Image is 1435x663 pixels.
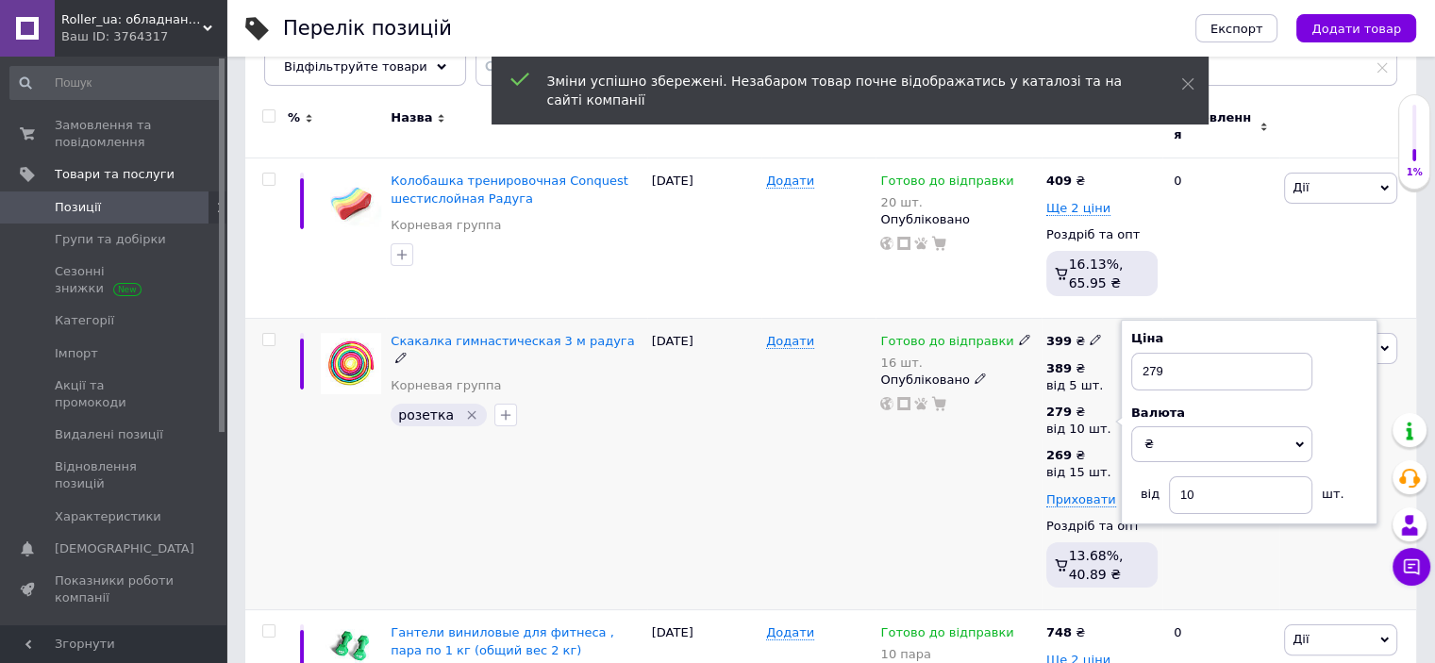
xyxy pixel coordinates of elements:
div: шт. [1312,476,1350,503]
div: ₴ [1046,333,1102,350]
a: Скакалка гимнастическая 3 м радуга [391,334,634,348]
b: 748 [1046,625,1072,639]
div: Роздріб та опт [1046,518,1158,535]
div: ₴ [1046,404,1111,421]
span: Експорт [1210,22,1263,36]
div: від 15 шт. [1046,464,1111,481]
span: Приховати [1046,492,1116,507]
div: 20 шт. [880,195,1013,209]
span: 13.68%, 40.89 ₴ [1069,548,1124,582]
div: від 5 шт. [1046,377,1103,394]
b: 269 [1046,448,1072,462]
span: Додати [766,174,814,189]
span: Сезонні знижки [55,263,175,297]
input: Пошук по назві позиції, артикулу і пошуковим запитам [476,48,1397,86]
span: Акції та промокоди [55,377,175,411]
span: Готово до відправки [880,625,1013,645]
div: 1% [1399,166,1429,179]
a: Корневая группа [391,377,501,394]
span: Готово до відправки [880,334,1013,354]
span: Імпорт [55,345,98,362]
div: Опубліковано [880,211,1036,228]
div: Ваш ID: 3764317 [61,28,226,45]
b: 389 [1046,361,1072,375]
div: ₴ [1046,360,1103,377]
a: Колобашка тренировочная Conquest шестислойная Радуга [391,174,628,205]
span: Замовлення [1174,109,1255,143]
span: Назва [391,109,432,126]
span: Видалені позиції [55,426,163,443]
div: Роздріб та опт [1046,226,1158,243]
span: Позиції [55,199,101,216]
span: Відфільтруйте товари [284,59,427,74]
img: Скакалка гимнастическая 3 м радуга [321,333,381,393]
div: ₴ [1046,447,1111,464]
div: Перелік позицій [283,19,452,39]
div: ₴ [1046,624,1085,641]
svg: Видалити мітку [464,407,479,423]
div: Ціна [1131,330,1367,347]
div: ₴ [1046,173,1085,190]
span: Додати [766,625,814,640]
span: Характеристики [55,508,161,525]
span: Показники роботи компанії [55,572,175,606]
span: % [288,109,300,126]
input: Пошук [9,66,223,100]
div: 0 [1162,158,1279,319]
span: Замовлення та повідомлення [55,117,175,151]
span: ₴ [1144,437,1154,451]
span: [DEMOGRAPHIC_DATA] [55,540,194,557]
div: від [1131,476,1169,503]
div: [DATE] [647,319,761,610]
div: 10 пара [880,647,1013,661]
span: Товари та послуги [55,166,175,183]
div: 16 шт. [880,356,1030,370]
span: Групи та добірки [55,231,166,248]
div: Валюта [1131,405,1367,422]
div: від 10 шт. [1046,421,1111,438]
button: Чат з покупцем [1393,548,1430,586]
span: Категорії [55,312,114,329]
div: 5 [1162,319,1279,610]
span: Готово до відправки [880,174,1013,193]
button: Експорт [1195,14,1278,42]
span: Додати товар [1311,22,1401,36]
span: 16.13%, 65.95 ₴ [1069,257,1124,290]
div: Зміни успішно збережені. Незабаром товар почне відображатись у каталозі та на сайті компанії [547,72,1134,109]
span: Ще 2 ціни [1046,201,1110,216]
span: Дії [1293,180,1309,194]
img: Колобашка тренировочная Conquest шестислойная Радуга [321,173,381,233]
b: 399 [1046,334,1072,348]
a: Гантели виниловые для фитнеса , пара по 1 кг (общий вес 2 кг) [391,625,614,656]
span: розетка [398,407,454,423]
span: Дії [1293,632,1309,646]
div: Опубліковано [880,372,1036,389]
button: Додати товар [1296,14,1416,42]
div: [DATE] [647,158,761,319]
span: Roller_ua: обладнання для самомасажу та фітнесу [61,11,203,28]
span: Додати [766,334,814,349]
span: Відновлення позицій [55,458,175,492]
a: Корневая группа [391,217,501,234]
span: Панель управління [55,622,175,655]
b: 279 [1046,405,1072,419]
b: 409 [1046,174,1072,188]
